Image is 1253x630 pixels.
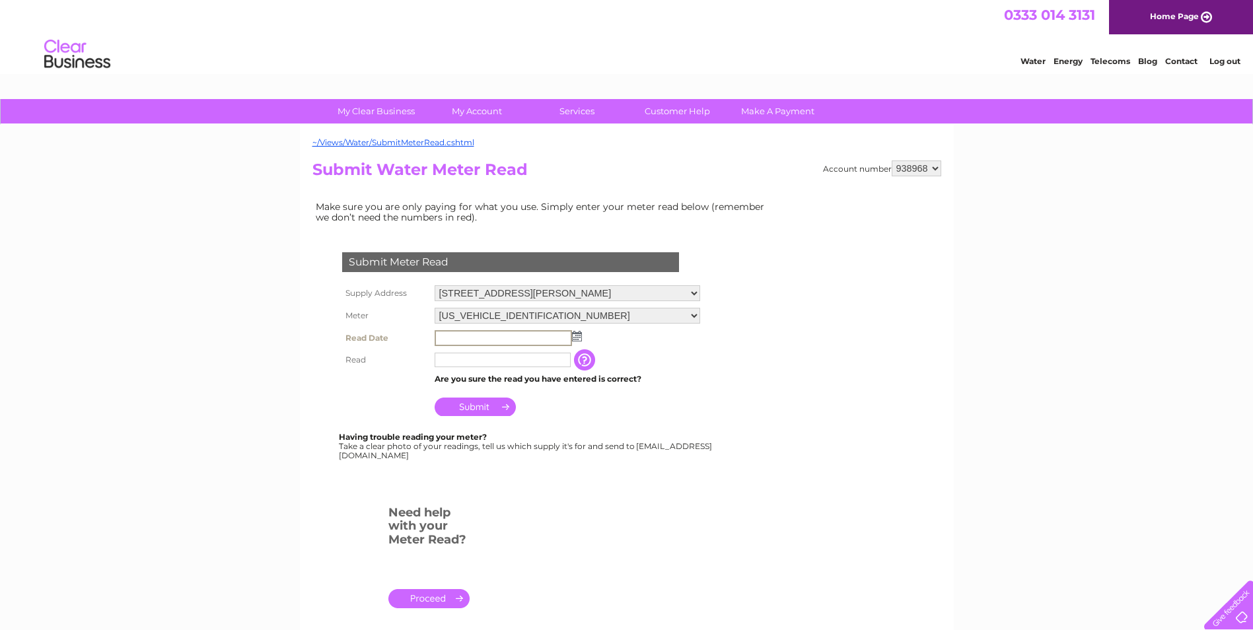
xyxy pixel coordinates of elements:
[312,198,775,226] td: Make sure you are only paying for what you use. Simply enter your meter read below (remember we d...
[422,99,531,123] a: My Account
[1091,56,1130,66] a: Telecoms
[723,99,832,123] a: Make A Payment
[44,34,111,75] img: logo.png
[312,160,941,186] h2: Submit Water Meter Read
[388,589,470,608] a: .
[1020,56,1046,66] a: Water
[623,99,732,123] a: Customer Help
[1165,56,1198,66] a: Contact
[435,398,516,416] input: Submit
[312,137,474,147] a: ~/Views/Water/SubmitMeterRead.cshtml
[572,331,582,341] img: ...
[339,432,487,442] b: Having trouble reading your meter?
[823,160,941,176] div: Account number
[322,99,431,123] a: My Clear Business
[1138,56,1157,66] a: Blog
[339,349,431,370] th: Read
[574,349,598,370] input: Information
[388,503,470,553] h3: Need help with your Meter Read?
[342,252,679,272] div: Submit Meter Read
[339,304,431,327] th: Meter
[339,282,431,304] th: Supply Address
[315,7,939,64] div: Clear Business is a trading name of Verastar Limited (registered in [GEOGRAPHIC_DATA] No. 3667643...
[1209,56,1240,66] a: Log out
[1004,7,1095,23] a: 0333 014 3131
[522,99,631,123] a: Services
[431,370,703,388] td: Are you sure the read you have entered is correct?
[339,327,431,349] th: Read Date
[339,433,714,460] div: Take a clear photo of your readings, tell us which supply it's for and send to [EMAIL_ADDRESS][DO...
[1054,56,1083,66] a: Energy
